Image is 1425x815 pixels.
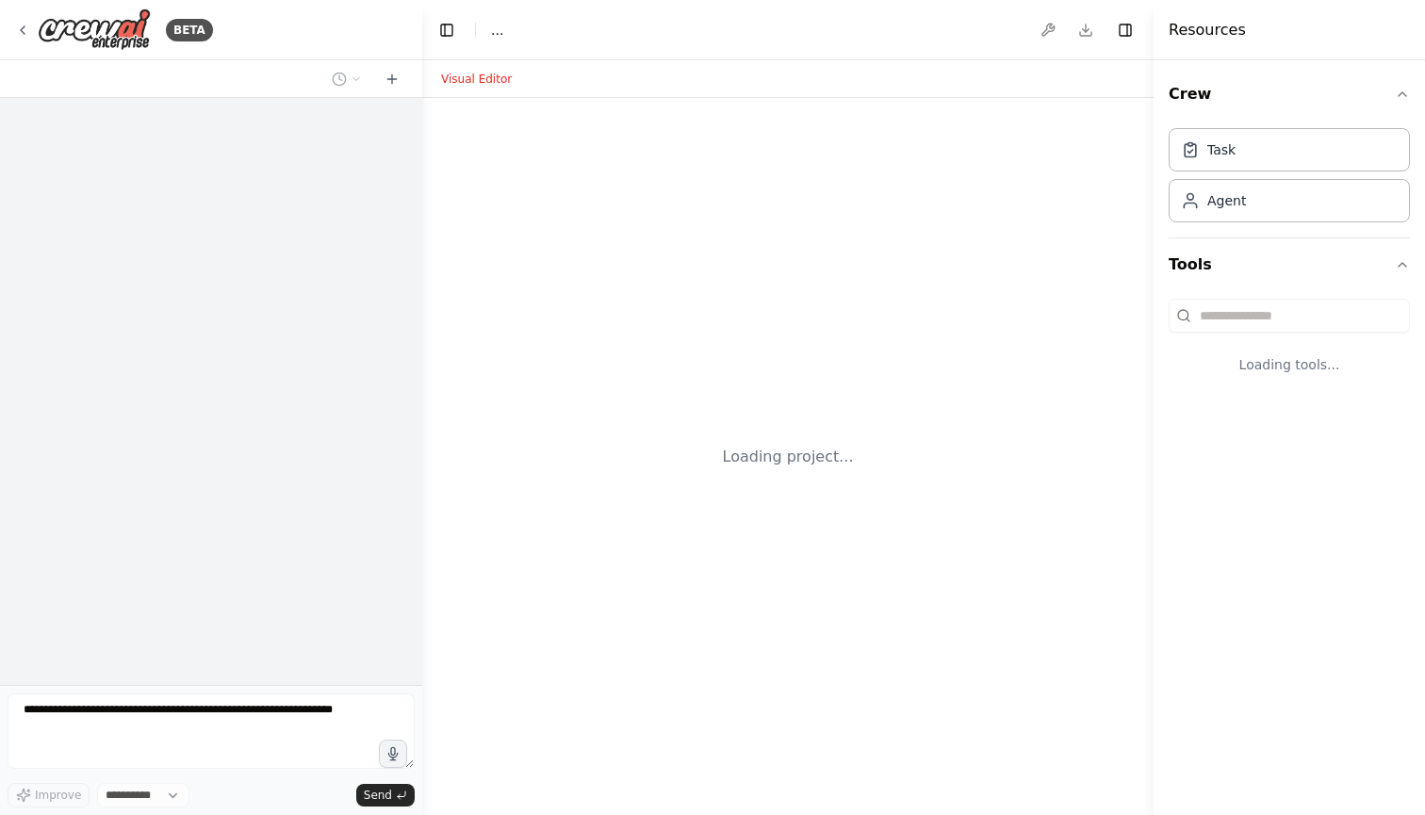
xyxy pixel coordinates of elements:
button: Hide left sidebar [434,17,460,43]
span: ... [491,21,503,40]
button: Crew [1169,68,1410,121]
button: Visual Editor [430,68,523,90]
img: Logo [38,8,151,51]
h4: Resources [1169,19,1246,41]
button: Send [356,784,415,807]
nav: breadcrumb [491,21,503,40]
button: Hide right sidebar [1112,17,1138,43]
div: Task [1207,140,1236,159]
div: Crew [1169,121,1410,237]
button: Start a new chat [377,68,407,90]
div: Loading tools... [1169,340,1410,389]
span: Improve [35,788,81,803]
span: Send [364,788,392,803]
div: Agent [1207,191,1246,210]
div: Loading project... [723,446,854,468]
div: Tools [1169,291,1410,404]
div: BETA [166,19,213,41]
button: Improve [8,783,90,807]
button: Click to speak your automation idea [379,740,407,768]
button: Tools [1169,238,1410,291]
button: Switch to previous chat [324,68,369,90]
